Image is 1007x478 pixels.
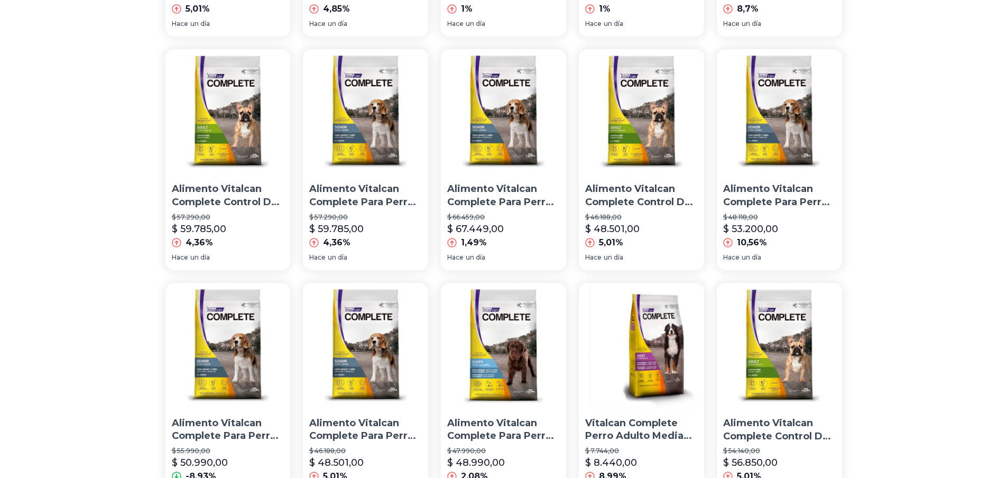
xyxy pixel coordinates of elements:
[323,3,350,15] p: 4,85%
[585,182,698,209] p: Alimento Vitalcan Complete Control De Peso Para Perro Adulto Todos Los Tamaños Sabor Mix En Bolsa...
[447,182,560,209] p: Alimento Vitalcan Complete Para Perro Senior Todos Los Tamaños Sabor Mix En Bolsa De 20 kg
[165,49,291,270] a: Alimento Vitalcan Complete Control De Peso Para Perro Adulto Todos Los Tamaños Sabor Mix En Bolsa...
[441,49,566,270] a: Alimento Vitalcan Complete Para Perro Senior Todos Los Tamaños Sabor Mix En Bolsa De 20 kgAliment...
[309,182,422,209] p: Alimento Vitalcan Complete Para Perro Senior Todos Los Tamaños Sabor Mix En Bolsa De 20 kg
[309,447,422,455] p: $ 46.188,00
[585,20,602,28] span: Hace
[723,455,778,470] p: $ 56.850,00
[447,253,464,262] span: Hace
[172,417,284,443] p: Alimento Vitalcan Complete Para Perro Senior Todos Los Tamaños Sabor Mix En Bolsa De 20 kg
[717,49,842,270] a: Alimento Vitalcan Complete Para Perro Senior Todos Los Tamaños Sabor Mix En Bolsa De 20 kgAliment...
[579,49,704,174] img: Alimento Vitalcan Complete Control De Peso Para Perro Adulto Todos Los Tamaños Sabor Mix En Bolsa...
[604,253,623,262] span: un día
[599,236,623,249] p: 5,01%
[303,49,428,270] a: Alimento Vitalcan Complete Para Perro Senior Todos Los Tamaños Sabor Mix En Bolsa De 20 kgAliment...
[723,417,836,443] p: Alimento Vitalcan Complete Control De Peso Para Perro Adulto Todos Los Tamaños Sabor Mix En Bolsa...
[309,455,364,470] p: $ 48.501,00
[328,253,347,262] span: un día
[585,213,698,222] p: $ 46.188,00
[186,3,210,15] p: 5,01%
[585,253,602,262] span: Hace
[309,213,422,222] p: $ 57.290,00
[441,49,566,174] img: Alimento Vitalcan Complete Para Perro Senior Todos Los Tamaños Sabor Mix En Bolsa De 20 kg
[172,447,284,455] p: $ 55.990,00
[172,222,226,236] p: $ 59.785,00
[737,236,767,249] p: 10,56%
[309,20,326,28] span: Hace
[190,253,210,262] span: un día
[441,283,566,408] img: Alimento Vitalcan Complete Para Perro Cachorro De Raza Mediana Y Grande Sabor Mix En Bolsa De 20 kg
[447,417,560,443] p: Alimento Vitalcan Complete Para Perro Cachorro De Raza Mediana Y Grande Sabor Mix En Bolsa De 20 kg
[172,253,188,262] span: Hace
[579,49,704,270] a: Alimento Vitalcan Complete Control De Peso Para Perro Adulto Todos Los Tamaños Sabor Mix En Bolsa...
[585,222,640,236] p: $ 48.501,00
[447,213,560,222] p: $ 66.459,00
[604,20,623,28] span: un día
[461,3,473,15] p: 1%
[190,20,210,28] span: un día
[172,182,284,209] p: Alimento Vitalcan Complete Control De Peso Para Perro Adulto Todos Los Tamaños Sabor Mix En Bolsa...
[328,20,347,28] span: un día
[585,417,698,443] p: Vitalcan Complete Perro Adulto Mediana Y Grande 3 kg
[723,182,836,209] p: Alimento Vitalcan Complete Para Perro Senior Todos Los Tamaños Sabor Mix En Bolsa De 20 kg
[165,49,291,174] img: Alimento Vitalcan Complete Control De Peso Para Perro Adulto Todos Los Tamaños Sabor Mix En Bolsa...
[447,20,464,28] span: Hace
[447,222,504,236] p: $ 67.449,00
[723,213,836,222] p: $ 48.118,00
[447,455,505,470] p: $ 48.990,00
[723,253,740,262] span: Hace
[303,283,428,408] img: Alimento Vitalcan Complete Para Perro Senior Todos Los Tamaños Sabor Mix En Bolsa De 20 kg
[447,447,560,455] p: $ 47.990,00
[585,447,698,455] p: $ 7.744,00
[717,49,842,174] img: Alimento Vitalcan Complete Para Perro Senior Todos Los Tamaños Sabor Mix En Bolsa De 20 kg
[466,253,485,262] span: un día
[742,253,761,262] span: un día
[461,236,487,249] p: 1,49%
[742,20,761,28] span: un día
[323,236,350,249] p: 4,36%
[585,455,637,470] p: $ 8.440,00
[717,283,842,408] img: Alimento Vitalcan Complete Control De Peso Para Perro Adulto Todos Los Tamaños Sabor Mix En Bolsa...
[599,3,611,15] p: 1%
[309,222,364,236] p: $ 59.785,00
[172,455,228,470] p: $ 50.990,00
[737,3,759,15] p: 8,7%
[466,20,485,28] span: un día
[172,20,188,28] span: Hace
[579,283,704,408] img: Vitalcan Complete Perro Adulto Mediana Y Grande 3 kg
[186,236,213,249] p: 4,36%
[309,253,326,262] span: Hace
[303,49,428,174] img: Alimento Vitalcan Complete Para Perro Senior Todos Los Tamaños Sabor Mix En Bolsa De 20 kg
[723,222,778,236] p: $ 53.200,00
[723,20,740,28] span: Hace
[309,417,422,443] p: Alimento Vitalcan Complete Para Perro Senior Todos Los Tamaños Sabor Mix En Bolsa De 20 kg
[723,447,836,455] p: $ 54.140,00
[172,213,284,222] p: $ 57.290,00
[165,283,291,408] img: Alimento Vitalcan Complete Para Perro Senior Todos Los Tamaños Sabor Mix En Bolsa De 20 kg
